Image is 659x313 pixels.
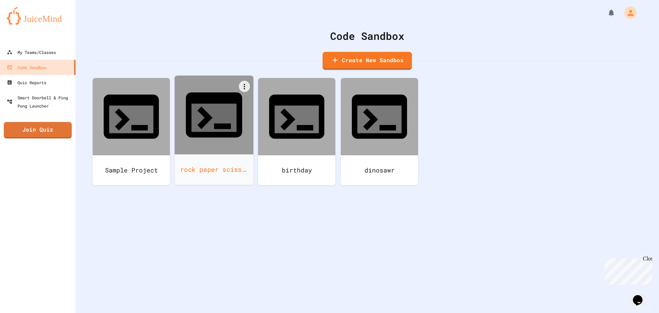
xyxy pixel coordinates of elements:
[93,28,642,44] div: Code Sandbox
[341,155,418,185] div: dinosawr
[175,154,254,185] div: rock paper scissors
[7,63,46,71] div: Code Sandbox
[7,93,73,110] div: Smart Doorbell & Ping Pong Launcher
[4,122,72,138] a: Join Quiz
[3,3,47,44] div: Chat with us now!Close
[341,78,418,185] a: dinosawr
[7,48,56,56] div: My Teams/Classes
[630,286,652,306] iframe: chat widget
[175,76,254,185] a: rock paper scissors
[323,52,412,70] a: Create New Sandbox
[258,155,335,185] div: birthday
[617,5,638,21] div: My Account
[7,78,46,87] div: Quiz Reports
[7,7,69,25] img: logo-orange.svg
[93,78,170,185] a: Sample Project
[594,7,617,19] div: My Notifications
[602,256,652,285] iframe: chat widget
[258,78,335,185] a: birthday
[93,155,170,185] div: Sample Project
